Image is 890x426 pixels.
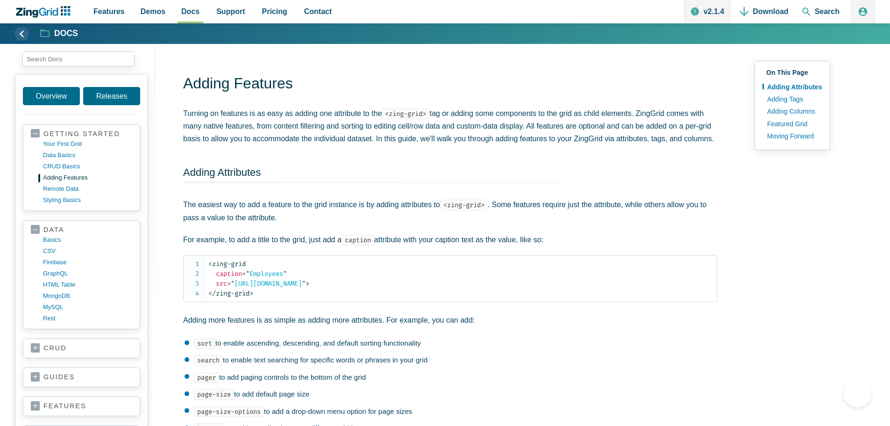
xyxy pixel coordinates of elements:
[762,105,822,117] a: Adding Columns
[43,172,132,183] a: adding features
[43,290,132,302] a: MongoDB
[194,355,223,366] code: search
[242,270,246,278] span: =
[306,280,309,288] span: >
[208,260,212,268] span: <
[31,344,132,353] a: crud
[183,198,717,224] p: The easiest way to add a feature to the grid instance is by adding attributes to . Some features ...
[141,5,165,18] span: Demos
[185,354,717,366] li: to enable text searching for specific words or phrases in your grid
[216,270,242,278] span: caption
[185,389,717,400] li: to add default page size
[227,280,231,288] span: =
[762,93,822,105] a: Adding Tags
[208,289,249,297] span: zing-grid
[843,379,871,407] iframe: Toggle Customer Support
[43,279,132,290] a: HTML table
[31,373,132,382] a: guides
[183,166,261,178] a: Adding Attributes
[43,313,132,324] a: rest
[194,406,264,417] code: page-size-options
[216,5,245,18] span: Support
[183,74,717,95] h1: Adding Features
[93,5,125,18] span: Features
[342,235,374,245] code: caption
[242,270,287,278] span: Employees
[194,372,219,383] code: pager
[43,183,132,195] a: remote data
[23,87,80,105] a: Overview
[31,130,132,138] a: getting started
[185,338,717,349] li: to enable ascending, descending, and default sorting functionality
[208,260,246,268] span: zing-grid
[183,314,717,326] p: Adding more features is as simple as adding more attributes. For example, you can add:
[54,29,78,38] strong: Docs
[15,6,75,18] a: ZingChart Logo. Click to return to the homepage
[227,280,306,288] span: [URL][DOMAIN_NAME]
[440,200,488,210] code: <zing-grid>
[302,280,306,288] span: "
[181,5,199,18] span: Docs
[31,402,132,411] a: features
[283,270,287,278] span: "
[43,302,132,313] a: MySQL
[208,289,216,297] span: </
[43,234,132,245] a: basics
[762,118,822,130] a: Featured Grid
[246,270,249,278] span: "
[83,87,140,105] a: Releases
[216,280,227,288] span: src
[194,338,215,349] code: sort
[185,372,717,383] li: to add paging controls to the bottom of the grid
[43,195,132,206] a: styling basics
[43,150,132,161] a: data basics
[183,233,717,246] p: For example, to add a title to the grid, just add a attribute with your caption text as the value...
[22,51,135,66] input: search input
[41,28,78,39] a: Docs
[194,389,234,400] code: page-size
[231,280,235,288] span: "
[183,107,717,145] p: Turning on features is as easy as adding one attribute to the tag or adding some components to th...
[43,245,132,257] a: CSV
[43,161,132,172] a: CRUD basics
[304,5,332,18] span: Contact
[43,138,132,150] a: your first grid
[249,289,253,297] span: >
[185,406,717,417] li: to add a drop-down menu option for page sizes
[43,268,132,279] a: GraphQL
[382,108,429,119] code: <zing-grid>
[43,257,132,268] a: firebase
[762,130,822,142] a: Moving Forward
[762,81,822,93] a: Adding Attributes
[31,225,132,234] a: data
[262,5,287,18] span: Pricing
